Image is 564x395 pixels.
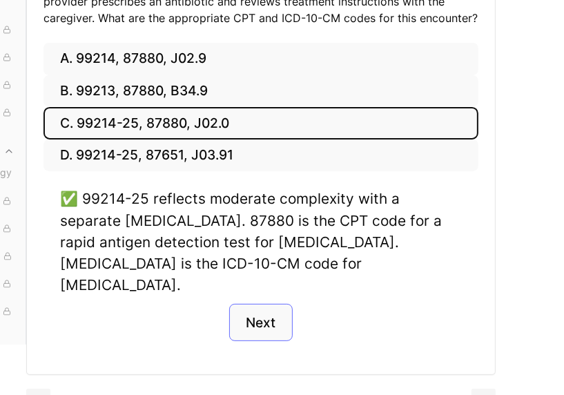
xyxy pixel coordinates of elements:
button: B. 99213, 87880, B34.9 [43,75,478,108]
div: ✅ 99214-25 reflects moderate complexity with a separate [MEDICAL_DATA]. 87880 is the CPT code for... [60,188,462,296]
button: Next [229,304,292,341]
button: D. 99214-25, 87651, J03.91 [43,139,478,172]
button: C. 99214-25, 87880, J02.0 [43,107,478,139]
button: A. 99214, 87880, J02.9 [43,43,478,75]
